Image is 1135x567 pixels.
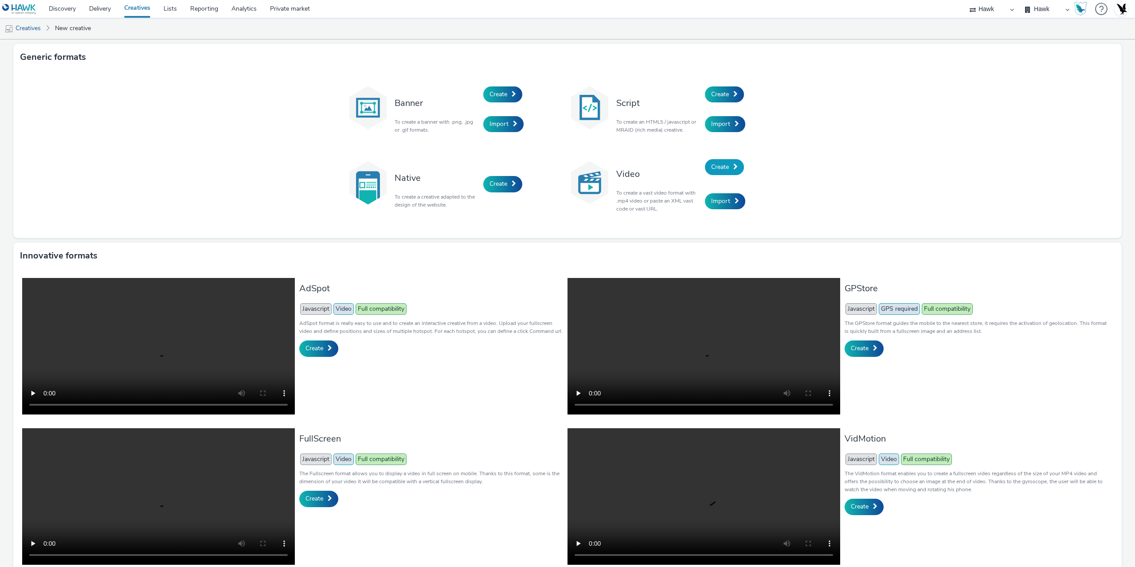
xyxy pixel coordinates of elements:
h3: VidMotion [845,433,1108,445]
span: Create [305,344,323,352]
img: native.svg [346,160,390,205]
a: Create [299,491,338,507]
p: The VidMotion format enables you to create a fullscreen video regardless of the size of your MP4 ... [845,469,1108,493]
h3: Generic formats [20,51,86,64]
span: Create [489,180,507,188]
span: Create [851,344,869,352]
h3: Script [616,97,701,109]
h3: Banner [395,97,479,109]
img: undefined Logo [2,4,36,15]
h3: GPStore [845,282,1108,294]
span: Create [711,163,729,171]
span: Create [711,90,729,98]
span: Video [333,454,354,465]
a: Import [705,193,745,209]
img: mobile [4,24,13,33]
span: Javascript [845,454,877,465]
a: Create [483,176,522,192]
span: Full compatibility [356,454,407,465]
span: Video [879,454,899,465]
span: Full compatibility [922,303,973,315]
h3: Innovative formats [20,249,98,262]
h3: FullScreen [299,433,563,445]
a: Create [845,340,884,356]
span: Import [711,120,730,128]
img: video.svg [567,160,612,205]
span: Import [489,120,509,128]
a: Create [845,499,884,515]
h3: Video [616,168,701,180]
img: Hawk Academy [1074,2,1087,16]
span: Video [333,303,354,315]
p: The Fullscreen format allows you to display a video in full screen on mobile. Thanks to this form... [299,469,563,485]
span: Javascript [845,303,877,315]
p: To create a vast video format with .mp4 video or paste an XML vast code or vast URL. [616,189,701,213]
h3: AdSpot [299,282,563,294]
a: Hawk Academy [1074,2,1091,16]
span: Full compatibility [356,303,407,315]
a: Create [705,86,744,102]
span: Create [851,502,869,511]
p: The GPStore format guides the mobile to the nearest store, it requires the activation of geolocat... [845,319,1108,335]
p: To create a creative adapted to the design of the website. [395,193,479,209]
a: Create [483,86,522,102]
a: New creative [51,18,95,39]
a: Import [483,116,524,132]
a: Create [705,159,744,175]
p: AdSpot format is really easy to use and to create an interactive creative from a video. Upload yo... [299,319,563,335]
img: banner.svg [346,86,390,130]
img: Account UK [1115,2,1128,16]
img: code.svg [567,86,612,130]
span: Import [711,197,730,205]
span: Javascript [300,454,332,465]
p: To create a banner with .png, .jpg or .gif formats. [395,118,479,134]
span: Create [489,90,507,98]
span: Create [305,494,323,503]
a: Create [299,340,338,356]
a: Import [705,116,745,132]
span: Full compatibility [901,454,952,465]
span: Javascript [300,303,332,315]
span: GPS required [879,303,920,315]
p: To create an HTML5 / javascript or MRAID (rich media) creative. [616,118,701,134]
h3: Native [395,172,479,184]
